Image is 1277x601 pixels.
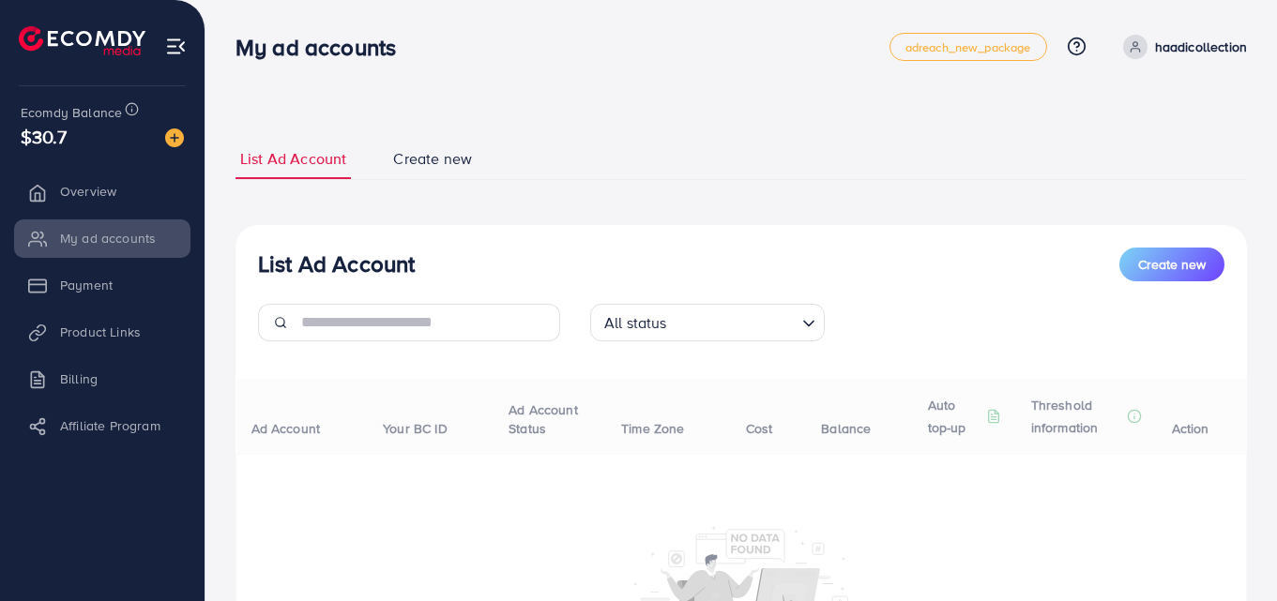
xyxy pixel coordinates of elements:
[19,26,145,55] img: logo
[21,123,67,150] span: $30.7
[165,128,184,147] img: image
[889,33,1047,61] a: adreach_new_package
[1119,248,1224,281] button: Create new
[1116,35,1247,59] a: haadicollection
[240,148,346,170] span: List Ad Account
[165,36,187,57] img: menu
[1155,36,1247,58] p: haadicollection
[21,103,122,122] span: Ecomdy Balance
[905,41,1031,53] span: adreach_new_package
[258,250,415,278] h3: List Ad Account
[1138,255,1206,274] span: Create new
[393,148,472,170] span: Create new
[600,309,671,337] span: All status
[590,304,825,341] div: Search for option
[673,306,795,337] input: Search for option
[236,34,411,61] h3: My ad accounts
